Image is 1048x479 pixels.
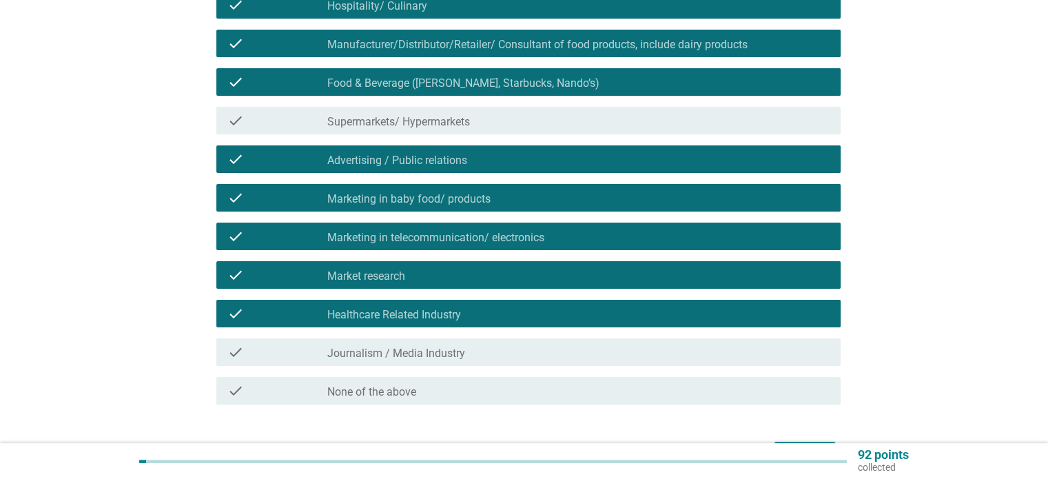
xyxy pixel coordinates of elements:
[327,115,470,129] label: Supermarkets/ Hypermarkets
[227,112,244,129] i: check
[227,344,244,360] i: check
[858,449,909,461] p: 92 points
[327,77,599,90] label: Food & Beverage ([PERSON_NAME], Starbucks, Nando’s)
[227,74,244,90] i: check
[327,308,461,322] label: Healthcare Related Industry
[327,385,416,399] label: None of the above
[227,305,244,322] i: check
[227,383,244,399] i: check
[227,267,244,283] i: check
[327,347,465,360] label: Journalism / Media Industry
[327,154,467,167] label: Advertising / Public relations
[327,38,748,52] label: Manufacturer/Distributor/Retailer/ Consultant of food products, include dairy products
[858,461,909,473] p: collected
[327,192,491,206] label: Marketing in baby food/ products
[227,35,244,52] i: check
[327,269,405,283] label: Market research
[227,228,244,245] i: check
[227,190,244,206] i: check
[227,151,244,167] i: check
[774,442,835,467] button: Next
[327,231,544,245] label: Marketing in telecommunication/ electronics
